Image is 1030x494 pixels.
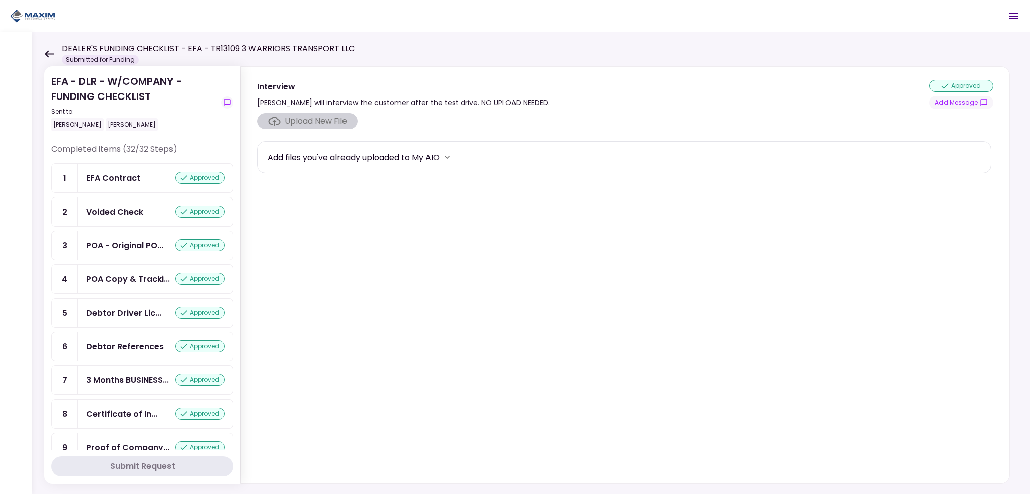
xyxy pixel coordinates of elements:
[86,172,140,184] div: EFA Contract
[175,374,225,386] div: approved
[52,231,78,260] div: 3
[51,163,233,193] a: 1EFA Contractapproved
[929,80,993,92] div: approved
[175,273,225,285] div: approved
[268,151,440,164] div: Add files you've already uploaded to My AIO
[86,374,169,386] div: 3 Months BUSINESS Bank Statements
[51,74,217,131] div: EFA - DLR - W/COMPANY - FUNDING CHECKLIST
[175,408,225,420] div: approved
[240,66,1010,484] div: Interview[PERSON_NAME] will interview the customer after the test drive. NO UPLOAD NEEDED.approve...
[51,332,233,361] a: 6Debtor Referencesapproved
[52,197,78,226] div: 2
[221,96,233,109] button: show-messages
[175,239,225,251] div: approved
[175,172,225,184] div: approved
[51,298,233,328] a: 5Debtor Driver Licenseapproved
[52,433,78,462] div: 9
[175,441,225,453] div: approved
[175,206,225,218] div: approved
[51,365,233,395] a: 73 Months BUSINESS Bank Statementsapproved
[52,299,78,327] div: 5
[51,231,233,260] a: 3POA - Original POA (not CA or GA)approved
[51,399,233,429] a: 8Certificate of Insuranceapproved
[175,307,225,319] div: approved
[51,197,233,227] a: 2Voided Checkapproved
[62,43,355,55] h1: DEALER'S FUNDING CHECKLIST - EFA - TR13109 3 WARRIORS TRANSPORT LLC
[257,113,358,129] span: Click here to upload the required document
[52,332,78,361] div: 6
[86,206,143,218] div: Voided Check
[51,456,233,476] button: Submit Request
[51,107,217,116] div: Sent to:
[86,307,161,319] div: Debtor Driver License
[106,118,158,131] div: [PERSON_NAME]
[52,164,78,192] div: 1
[86,273,170,285] div: POA Copy & Tracking Receipt
[51,264,233,294] a: 4POA Copy & Tracking Receiptapproved
[1002,4,1026,28] button: Open menu
[86,441,169,454] div: Proof of Company Ownership
[52,366,78,394] div: 7
[10,9,55,24] img: Partner icon
[86,340,164,353] div: Debtor References
[110,460,175,472] div: Submit Request
[86,408,157,420] div: Certificate of Insurance
[51,118,104,131] div: [PERSON_NAME]
[62,55,139,65] div: Submitted for Funding
[929,96,993,109] button: show-messages
[86,239,163,252] div: POA - Original POA (not CA or GA)
[440,150,455,165] button: more
[51,143,233,163] div: Completed items (32/32 Steps)
[257,96,550,109] div: [PERSON_NAME] will interview the customer after the test drive. NO UPLOAD NEEDED.
[52,400,78,428] div: 8
[51,433,233,462] a: 9Proof of Company Ownershipapproved
[175,340,225,352] div: approved
[52,265,78,293] div: 4
[257,80,550,93] div: Interview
